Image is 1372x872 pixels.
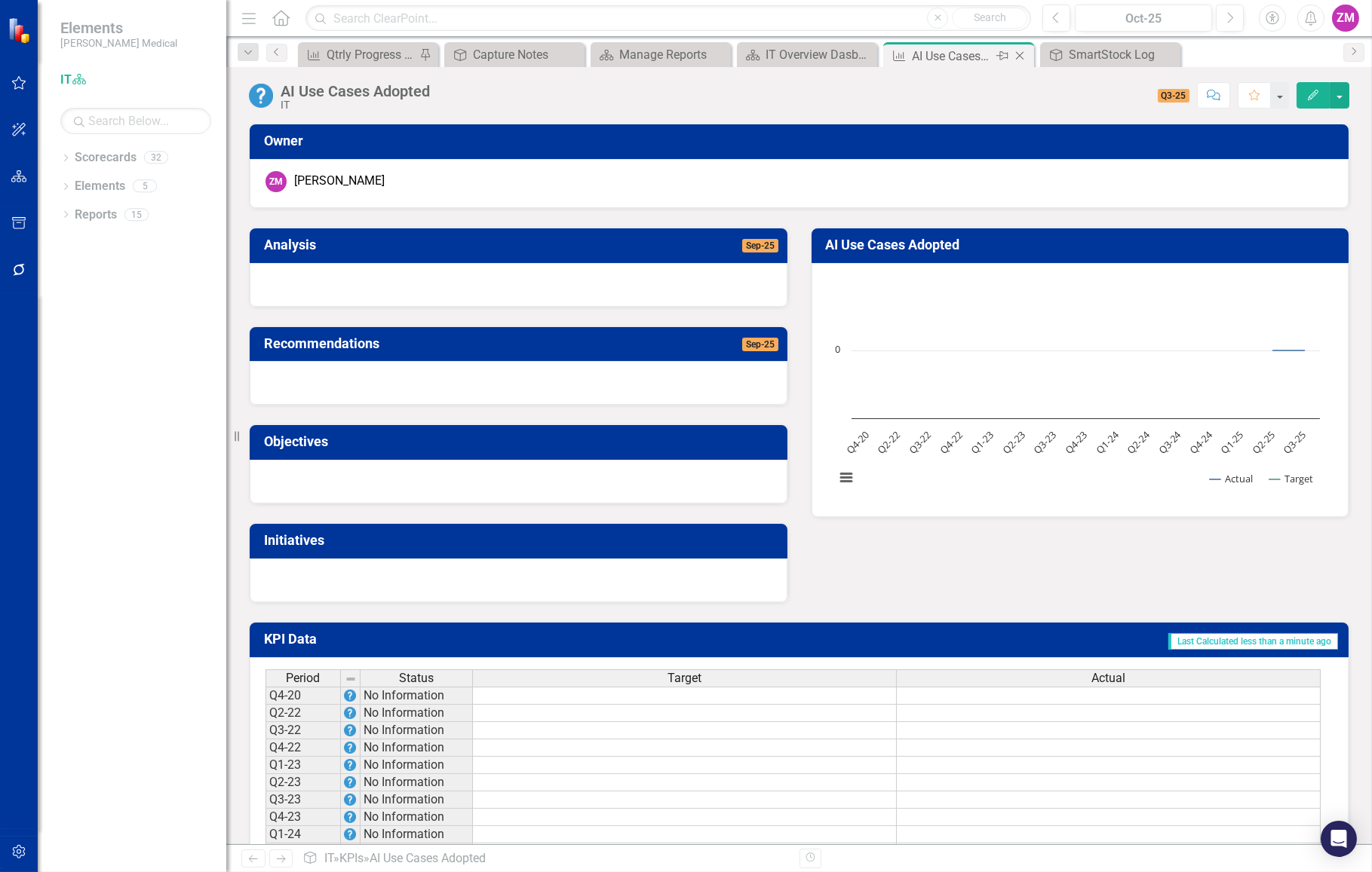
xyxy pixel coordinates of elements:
small: [PERSON_NAME] Medical [60,37,177,49]
td: No Information [361,722,473,739]
h3: Recommendations [264,336,656,351]
h3: Objectives [264,434,778,449]
img: 8DAGhfEEPCf229AAAAAElFTkSuQmCC [345,673,357,685]
text: Q2-24 [1124,427,1153,456]
a: Qtrly Progress Survey of New Technology to Enable the Strategy (% 9/10) [302,45,416,64]
span: Actual [1091,672,1125,685]
td: Q1-23 [265,757,341,774]
td: Q3-22 [265,722,341,739]
div: Open Intercom Messenger [1321,821,1357,857]
td: No Information [361,791,473,809]
div: Capture Notes [473,45,581,64]
td: Q4-22 [265,739,341,757]
td: Q4-23 [265,809,341,826]
h3: KPI Data [264,632,517,647]
text: Q2-23 [999,428,1027,456]
span: Last Calculated less than a minute ago [1168,633,1338,650]
td: Q2-24 [265,843,341,861]
text: Q3-24 [1155,427,1183,456]
img: EPrye+mTK9pvt+TU27aWpTKctATH3YPfOpp6JwpcOnVRu8ICjoSzQQ4ga9ifFOM3l6IArfXMrAt88bUovrqVHL8P7rjhUPFG0... [344,811,356,823]
a: SmartStock Log [1044,45,1177,64]
span: Q3-25 [1158,89,1190,102]
div: IT [281,99,430,111]
div: ZM [265,171,287,192]
span: Search [974,11,1006,23]
span: Elements [60,19,177,37]
a: Reports [75,207,117,224]
td: Q4-20 [265,687,341,705]
td: No Information [361,687,473,705]
h3: Initiatives [264,533,778,548]
div: » » [302,850,787,867]
td: No Information [361,705,473,722]
a: Manage Reports [594,45,727,64]
div: Qtrly Progress Survey of New Technology to Enable the Strategy (% 9/10) [327,45,416,64]
button: ZM [1332,5,1359,32]
a: IT [60,72,211,89]
div: Chart. Highcharts interactive chart. [827,275,1334,501]
span: Target [668,672,701,685]
button: Oct-25 [1075,5,1212,32]
a: Elements [75,178,125,195]
img: EPrye+mTK9pvt+TU27aWpTKctATH3YPfOpp6JwpcOnVRu8ICjoSzQQ4ga9ifFOM3l6IArfXMrAt88bUovrqVHL8P7rjhUPFG0... [344,690,356,702]
text: Q3-23 [1030,428,1058,456]
text: Q4-22 [937,428,965,456]
td: Q2-23 [265,774,341,791]
img: EPrye+mTK9pvt+TU27aWpTKctATH3YPfOpp6JwpcOnVRu8ICjoSzQQ4ga9ifFOM3l6IArfXMrAt88bUovrqVHL8P7rjhUPFG0... [344,759,356,771]
div: AI Use Cases Adopted [912,47,993,66]
span: Status [399,672,434,685]
text: Q4-24 [1186,427,1215,456]
img: EPrye+mTK9pvt+TU27aWpTKctATH3YPfOpp6JwpcOnVRu8ICjoSzQQ4ga9ifFOM3l6IArfXMrAt88bUovrqVHL8P7rjhUPFG0... [344,724,356,736]
td: No Information [361,774,473,791]
img: No Information [249,84,273,108]
td: Q3-23 [265,791,341,809]
img: EPrye+mTK9pvt+TU27aWpTKctATH3YPfOpp6JwpcOnVRu8ICjoSzQQ4ga9ifFOM3l6IArfXMrAt88bUovrqVHL8P7rjhUPFG0... [344,742,356,754]
span: Sep-25 [742,239,778,252]
svg: Interactive chart [827,275,1327,501]
td: No Information [361,809,473,826]
img: EPrye+mTK9pvt+TU27aWpTKctATH3YPfOpp6JwpcOnVRu8ICjoSzQQ4ga9ifFOM3l6IArfXMrAt88bUovrqVHL8P7rjhUPFG0... [344,776,356,788]
h3: Owner [264,133,1340,148]
a: IT [324,851,333,865]
button: Show Actual [1210,472,1253,485]
text: Q2-22 [874,428,902,456]
div: SmartStock Log [1069,45,1177,64]
img: EPrye+mTK9pvt+TU27aWpTKctATH3YPfOpp6JwpcOnVRu8ICjoSzQQ4ga9ifFOM3l6IArfXMrAt88bUovrqVHL8P7rjhUPFG0... [344,707,356,719]
div: Manage Reports [619,45,727,64]
div: IT Overview Dasboard [766,45,873,64]
img: ClearPoint Strategy [8,17,34,44]
button: Search [952,8,1027,29]
td: Q2-22 [265,705,341,722]
td: No Information [361,843,473,861]
text: Q4-23 [1061,428,1089,456]
h3: AI Use Cases Adopted [826,237,1340,252]
text: Q1-24 [1093,427,1122,456]
div: Oct-25 [1080,10,1207,28]
text: 0 [835,342,840,356]
div: 32 [144,151,168,164]
button: Show Target [1269,472,1313,485]
a: KPIs [339,851,364,865]
td: Q1-24 [265,826,341,843]
div: 15 [124,208,149,221]
text: Q3-22 [905,428,933,456]
text: Q1-25 [1217,428,1245,456]
a: Capture Notes [448,45,581,64]
td: No Information [361,826,473,843]
text: Q1-23 [968,428,996,456]
a: Scorecards [75,149,137,167]
input: Search Below... [60,108,211,134]
h3: Analysis [264,237,568,252]
text: Q4-20 [843,428,870,456]
input: Search ClearPoint... [305,5,1031,32]
div: AI Use Cases Adopted [370,851,486,865]
img: EPrye+mTK9pvt+TU27aWpTKctATH3YPfOpp6JwpcOnVRu8ICjoSzQQ4ga9ifFOM3l6IArfXMrAt88bUovrqVHL8P7rjhUPFG0... [344,828,356,840]
a: IT Overview Dasboard [741,45,873,64]
text: Q3-25 [1280,428,1308,456]
div: [PERSON_NAME] [294,173,385,190]
td: No Information [361,757,473,774]
span: Sep-25 [742,338,778,351]
div: AI Use Cases Adopted [281,83,430,99]
img: EPrye+mTK9pvt+TU27aWpTKctATH3YPfOpp6JwpcOnVRu8ICjoSzQQ4ga9ifFOM3l6IArfXMrAt88bUovrqVHL8P7rjhUPFG0... [344,794,356,806]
